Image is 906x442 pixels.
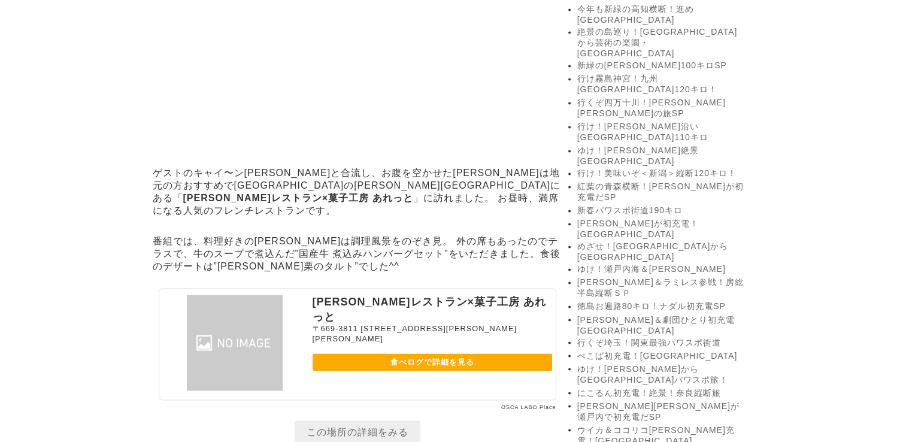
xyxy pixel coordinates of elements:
a: 今年も新緑の高知横断！進め[GEOGRAPHIC_DATA] [577,4,745,25]
p: ゲストのキャイ〜ン[PERSON_NAME]と合流し、お腹を空かせた[PERSON_NAME]は地元の方おすすめで[GEOGRAPHIC_DATA]の[PERSON_NAME][GEOGRAPH... [153,164,562,220]
a: 食べログで詳細を見る [313,353,552,371]
a: 行け！[PERSON_NAME]沿い[GEOGRAPHIC_DATA]110キロ [577,122,745,143]
a: 新緑の[PERSON_NAME]100キロSP [577,60,745,71]
a: ぺこぱ初充電！[GEOGRAPHIC_DATA] [577,350,745,361]
span: [STREET_ADDRESS][PERSON_NAME][PERSON_NAME] [313,323,517,343]
a: 徳島お遍路80キロ！ナダル初充電SP [577,301,745,312]
a: ゆけ！[PERSON_NAME]から[GEOGRAPHIC_DATA]パワスポ旅！ [577,364,745,385]
strong: [PERSON_NAME]レストラン×菓子工房 あれっと [183,193,413,203]
a: ゆけ！瀬戸内海＆[PERSON_NAME] [577,264,745,275]
a: [PERSON_NAME][PERSON_NAME]が瀬戸内で初充電だSP [577,401,745,422]
a: 行け霧島神宮！九州[GEOGRAPHIC_DATA]120キロ！ [577,74,745,95]
a: 行くぞ埼玉！関東最強パワスポ街道 [577,337,745,348]
a: [PERSON_NAME]＆劇団ひとり初充電[GEOGRAPHIC_DATA] [577,314,745,335]
img: 丹波レストラン×菓子工房 あれっと [163,295,307,390]
span: 〒669-3811 [313,323,358,332]
a: [PERSON_NAME]＆ラミレス参戦！房総半島縦断ＳＰ [577,277,745,299]
a: めざせ！[GEOGRAPHIC_DATA]から[GEOGRAPHIC_DATA] [577,241,745,262]
a: 新春パワスポ街道190キロ [577,205,745,216]
a: OSCA LABO Place [501,404,556,410]
a: [PERSON_NAME]が初充電！[GEOGRAPHIC_DATA] [577,219,745,239]
a: 絶景の島巡り！[GEOGRAPHIC_DATA]から芸術の楽園・[GEOGRAPHIC_DATA] [577,27,745,58]
a: にこるん初充電！絶景！奈良縦断旅 [577,387,745,398]
a: 行け！美味いぞ＜新潟＞縦断120キロ！ [577,168,745,179]
a: 行くぞ四万十川！[PERSON_NAME][PERSON_NAME]の旅SP [577,98,745,119]
a: ゆけ！[PERSON_NAME]絶景[GEOGRAPHIC_DATA] [577,146,745,166]
p: [PERSON_NAME]レストラン×菓子工房 あれっと [313,295,552,323]
p: 番組では、料理好きの[PERSON_NAME]は調理風景をのぞき見。 外の席もあったのでテラスで、牛のスープで煮込んだ”国産牛 煮込みハンバーグセット”をいただきました。食後のデザートは”[PE... [153,232,562,276]
a: 紅葉の青森横断！[PERSON_NAME]が初充電だSP [577,181,745,203]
